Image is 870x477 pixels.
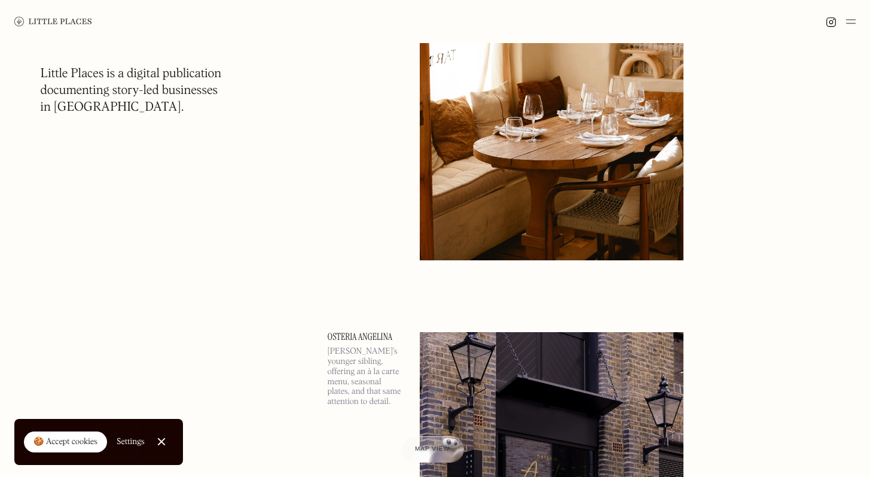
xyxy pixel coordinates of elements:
[117,437,145,446] div: Settings
[415,446,450,452] span: Map view
[41,66,222,116] h1: Little Places is a digital publication documenting story-led businesses in [GEOGRAPHIC_DATA].
[401,436,464,463] a: Map view
[117,429,145,455] a: Settings
[149,430,173,454] a: Close Cookie Popup
[328,332,405,342] a: Osteria Angelina
[33,436,97,448] div: 🍪 Accept cookies
[24,432,107,453] a: 🍪 Accept cookies
[328,347,405,407] p: [PERSON_NAME]’s younger sibling, offering an à la carte menu, seasonal plates, and that same atte...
